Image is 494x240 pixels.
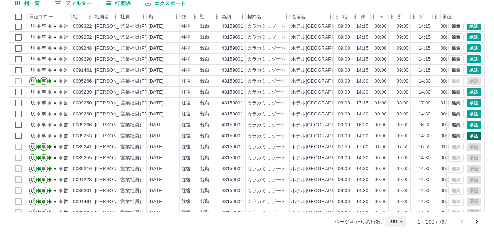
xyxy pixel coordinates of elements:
div: 00:00 [375,34,387,41]
div: 出勤 [200,122,209,129]
div: 0089322 [73,23,92,30]
div: [PERSON_NAME] [95,89,135,96]
div: [DATE] [148,23,164,30]
div: ホテル[GEOGRAPHIC_DATA] [291,78,356,85]
div: 00:00 [441,133,453,140]
div: 43159001 [222,78,243,85]
div: 14:30 [356,111,368,118]
div: 営業社員(PT契約) [120,89,159,96]
button: 承認 [467,110,481,118]
div: [DATE] [148,122,164,129]
div: 営業社員(PT契約) [120,100,159,107]
div: 01:00 [375,144,387,151]
div: 43159001 [222,111,243,118]
div: 16:30 [356,122,368,129]
div: カラカミリゾート [247,45,286,52]
text: 現 [31,89,35,95]
div: 14:15 [356,45,368,52]
div: 社員名 [93,9,119,24]
div: 08:00 [338,100,350,107]
div: 社員区分 [120,9,138,24]
div: 承認 [442,9,452,24]
div: カラカミリゾート [247,34,286,41]
text: 営 [64,46,68,51]
div: 14:15 [419,56,431,63]
div: 契約名 [247,9,261,24]
div: 契約名 [246,9,290,24]
div: 43159001 [222,133,243,140]
div: 14:30 [419,78,431,85]
div: 00:00 [441,23,453,30]
text: 営 [64,68,68,73]
div: 09:00 [397,111,409,118]
div: 社員番号 [73,9,85,24]
div: 出勤 [200,23,209,30]
button: 承認 [467,33,481,41]
text: Ａ [53,100,57,106]
button: 次のページへ [469,214,484,229]
div: 勤務区分 [198,9,220,24]
div: [DATE] [148,67,164,74]
div: [PERSON_NAME] [95,133,135,140]
text: 事 [42,46,46,51]
div: 出勤 [200,56,209,63]
div: 往復 [181,100,191,107]
div: 0089260 [73,111,92,118]
div: [PERSON_NAME] [95,45,135,52]
div: カラカミリゾート [247,144,286,151]
text: Ａ [53,35,57,40]
div: 09:00 [338,56,350,63]
text: Ａ [53,122,57,127]
div: 往復 [181,133,191,140]
div: 01:00 [441,100,453,107]
div: 43159001 [222,67,243,74]
text: 営 [64,57,68,62]
div: 14:30 [356,89,368,96]
div: 14:15 [419,23,431,30]
text: 営 [64,111,68,117]
div: 43159001 [222,56,243,63]
div: 09:00 [397,56,409,63]
div: [DATE] [148,89,164,96]
button: メニュー [110,11,121,22]
div: 09:00 [338,133,350,140]
div: ホテル[GEOGRAPHIC_DATA] [291,45,356,52]
div: 営業社員(PT契約) [120,122,159,129]
div: 14:30 [419,89,431,96]
div: 100 [385,216,406,227]
button: メニュー [325,11,336,22]
div: 00:00 [441,78,453,85]
div: 始業 [342,9,350,24]
button: 編集 [448,88,464,96]
text: 現 [31,35,35,40]
div: 14:15 [419,45,431,52]
div: 09:00 [338,89,350,96]
div: 社員名 [95,9,109,24]
div: ホテル[GEOGRAPHIC_DATA] [291,144,356,151]
button: 編集 [448,66,464,74]
div: 01:00 [375,100,387,107]
div: 社員番号 [71,9,93,24]
div: ホテル[GEOGRAPHIC_DATA] [291,111,356,118]
text: 営 [64,144,68,149]
div: 09:00 [338,67,350,74]
button: 承認 [467,22,481,30]
text: Ａ [53,144,57,149]
div: [DATE] [148,144,164,151]
div: 営業社員(PT契約) [120,56,159,63]
div: 00:00 [441,122,453,129]
button: 承認 [467,99,481,107]
div: 43159001 [222,100,243,107]
text: 営 [64,35,68,40]
div: カラカミリゾート [247,111,286,118]
div: 16:50 [419,144,431,151]
div: 09:00 [397,122,409,129]
text: 現 [31,57,35,62]
div: ホテル[GEOGRAPHIC_DATA] [291,56,356,63]
button: 編集 [448,99,464,107]
div: カラカミリゾート [247,56,286,63]
text: 営 [64,24,68,29]
div: 往復 [181,34,191,41]
text: 営 [64,100,68,106]
div: 43159001 [222,89,243,96]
